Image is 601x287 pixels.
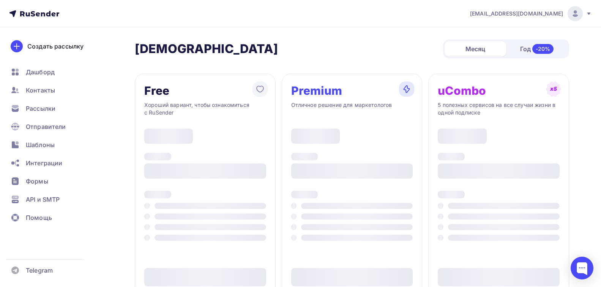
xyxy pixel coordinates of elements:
[27,42,84,51] div: Создать рассылку
[144,101,266,116] div: Хороший вариант, чтобы ознакомиться с RuSender
[6,64,96,80] a: Дашборд
[506,41,568,57] div: Год
[6,174,96,189] a: Формы
[26,195,60,204] span: API и SMTP
[532,44,554,54] div: -20%
[26,86,55,95] span: Контакты
[26,266,53,275] span: Telegram
[6,101,96,116] a: Рассылки
[26,213,52,222] span: Помощь
[26,158,62,168] span: Интеграции
[445,41,506,56] div: Месяц
[6,83,96,98] a: Контакты
[6,119,96,134] a: Отправители
[6,137,96,152] a: Шаблоны
[438,85,486,97] div: uCombo
[135,41,278,56] h2: [DEMOGRAPHIC_DATA]
[470,6,592,21] a: [EMAIL_ADDRESS][DOMAIN_NAME]
[26,122,66,131] span: Отправители
[470,10,563,17] span: [EMAIL_ADDRESS][DOMAIN_NAME]
[144,85,170,97] div: Free
[26,177,48,186] span: Формы
[26,67,55,77] span: Дашборд
[291,85,342,97] div: Premium
[291,101,413,116] div: Отличное решение для маркетологов
[26,104,55,113] span: Рассылки
[438,101,560,116] div: 5 полезных сервисов на все случаи жизни в одной подписке
[26,140,55,149] span: Шаблоны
